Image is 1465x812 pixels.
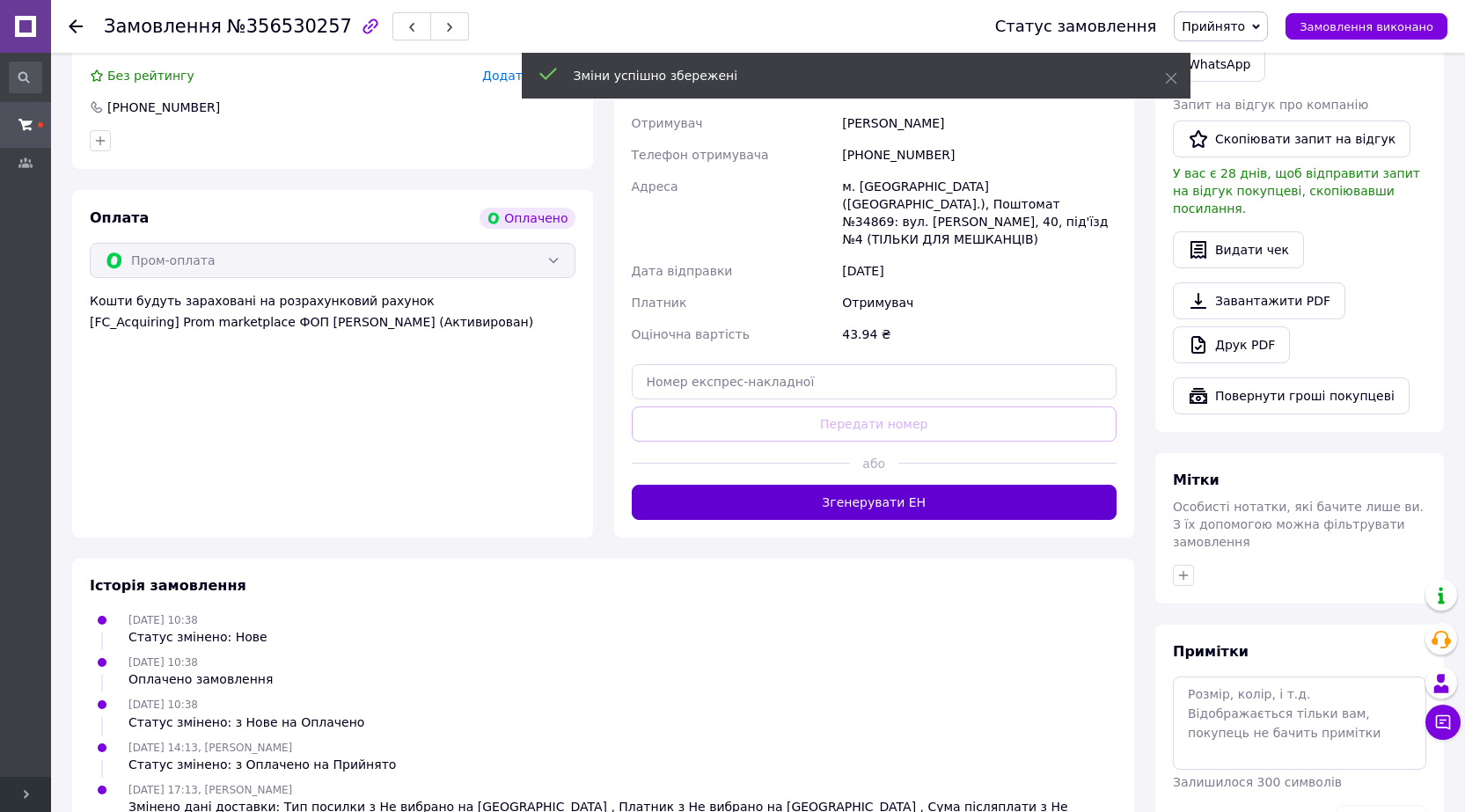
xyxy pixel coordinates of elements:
div: [PHONE_NUMBER] [106,99,222,116]
button: Повернути гроші покупцеві [1173,377,1410,414]
div: 43.94 ₴ [839,318,1120,350]
span: [DATE] 10:38 [128,614,198,626]
span: Особисті нотатки, які бачите лише ви. З їх допомогою можна фільтрувати замовлення [1173,500,1424,549]
span: Без рейтингу [107,69,194,83]
span: [DATE] 14:13, [PERSON_NAME] [128,742,292,754]
a: WhatsApp [1173,47,1265,82]
div: Статус змінено: з Оплачено на Прийнято [128,756,396,773]
button: Скопіювати запит на відгук [1173,121,1410,157]
div: Оплачено замовлення [128,670,273,688]
div: [PHONE_NUMBER] [839,139,1120,171]
span: Оціночна вартість [632,327,750,341]
span: [DATE] 10:38 [128,656,198,669]
div: Оплачено [480,208,575,229]
span: №356530257 [227,16,352,37]
div: Статус змінено: з Нове на Оплачено [128,713,364,731]
span: У вас є 28 днів, щоб відправити запит на відгук покупцеві, скопіювавши посилання. [1173,166,1420,216]
span: Запит на відгук про компанію [1173,98,1368,112]
span: Оплата [90,209,149,226]
div: [DATE] [839,255,1120,287]
span: або [850,455,898,472]
input: Номер експрес-накладної [632,364,1117,399]
div: м. [GEOGRAPHIC_DATA] ([GEOGRAPHIC_DATA].), Поштомат №34869: вул. [PERSON_NAME], 40, під'їзд №4 (Т... [839,171,1120,255]
span: Отримувач [632,116,703,130]
span: Залишилося 300 символів [1173,775,1342,789]
button: Замовлення виконано [1286,13,1447,40]
div: Кошти будуть зараховані на розрахунковий рахунок [90,292,575,331]
span: Примітки [1173,643,1249,660]
span: Додати відгук [482,69,575,83]
span: Платник [632,296,687,310]
span: Замовлення [104,16,222,37]
span: Історія замовлення [90,577,246,594]
span: Мітки [1173,472,1220,488]
span: [DATE] 17:13, [PERSON_NAME] [128,784,292,796]
div: Зміни успішно збережені [574,67,1121,84]
button: Чат з покупцем [1425,705,1461,740]
button: Згенерувати ЕН [632,485,1117,520]
span: Телефон отримувача [632,148,769,162]
span: Адреса [632,179,678,194]
div: Статус замовлення [995,18,1157,35]
a: Друк PDF [1173,326,1290,363]
div: Статус змінено: Нове [128,628,267,646]
span: Дата відправки [632,264,733,278]
div: [FC_Acquiring] Prom marketplace ФОП [PERSON_NAME] (Активирован) [90,313,575,331]
button: Видати чек [1173,231,1304,268]
span: [DATE] 10:38 [128,699,198,711]
div: Повернутися назад [69,18,83,35]
div: [PERSON_NAME] [839,107,1120,139]
a: Завантажити PDF [1173,282,1345,319]
div: Отримувач [839,287,1120,318]
span: Замовлення виконано [1300,20,1433,33]
span: Прийнято [1182,19,1245,33]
